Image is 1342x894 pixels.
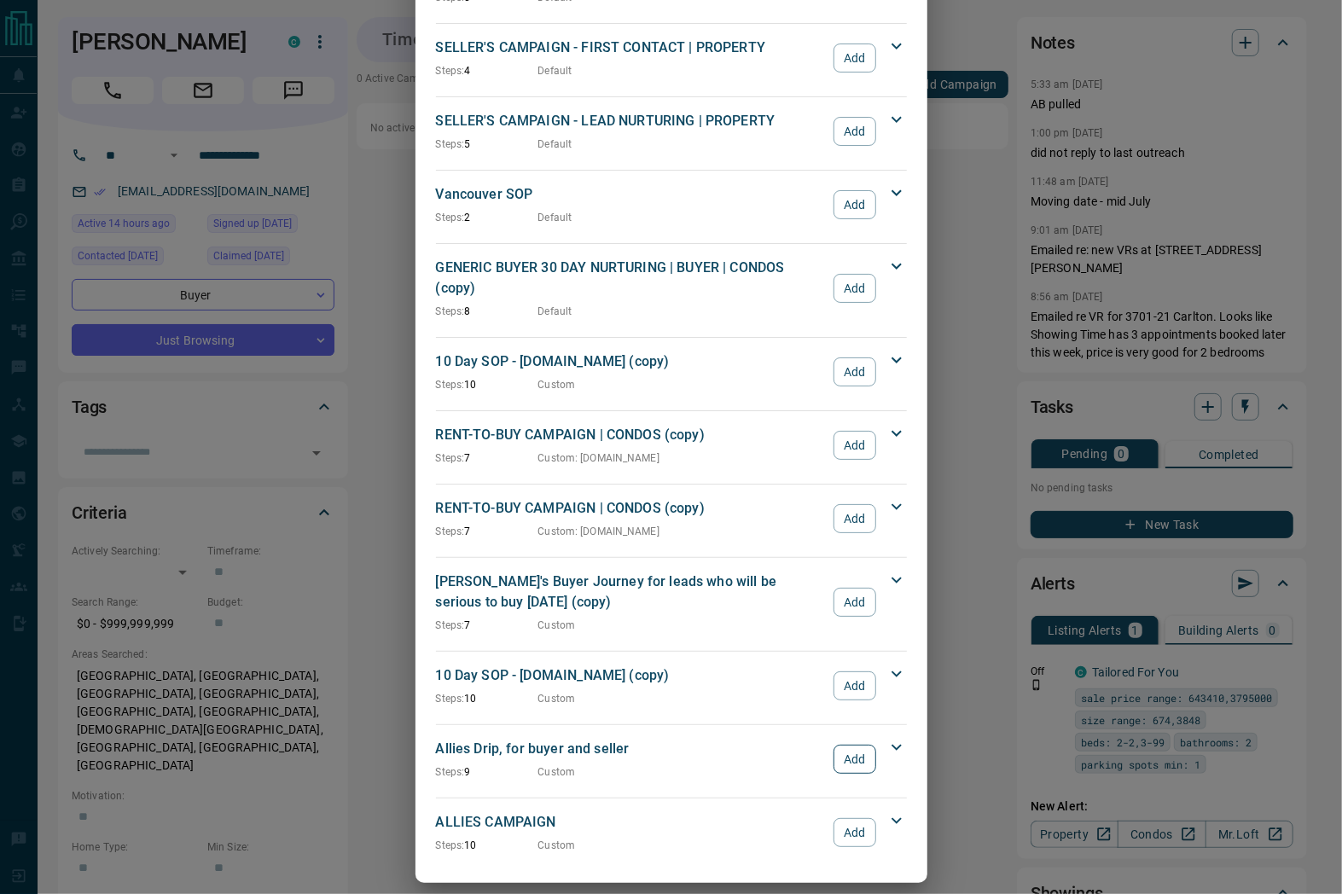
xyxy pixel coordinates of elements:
p: Allies Drip, for buyer and seller [436,739,826,759]
span: Steps: [436,65,465,77]
p: 10 [436,838,538,853]
span: Steps: [436,619,465,631]
div: GENERIC BUYER 30 DAY NURTURING | BUYER | CONDOS (copy)Steps:8DefaultAdd [436,254,907,322]
span: Steps: [436,379,465,391]
p: 10 [436,377,538,392]
div: 10 Day SOP - [DOMAIN_NAME] (copy)Steps:10CustomAdd [436,662,907,710]
p: 8 [436,304,538,319]
p: Custom : [DOMAIN_NAME] [538,524,659,539]
p: 9 [436,764,538,780]
button: Add [834,357,875,386]
p: 5 [436,136,538,152]
button: Add [834,274,875,303]
button: Add [834,671,875,700]
span: Steps: [436,212,465,223]
p: [PERSON_NAME]'s Buyer Journey for leads who will be serious to buy [DATE] (copy) [436,572,826,612]
p: 10 Day SOP - [DOMAIN_NAME] (copy) [436,665,826,686]
div: SELLER'S CAMPAIGN - LEAD NURTURING | PROPERTYSteps:5DefaultAdd [436,107,907,155]
span: Steps: [436,693,465,705]
div: RENT-TO-BUY CAMPAIGN | CONDOS (copy)Steps:7Custom: [DOMAIN_NAME]Add [436,421,907,469]
p: 7 [436,618,538,633]
span: Steps: [436,839,465,851]
span: Steps: [436,305,465,317]
p: Custom [538,691,576,706]
div: 10 Day SOP - [DOMAIN_NAME] (copy)Steps:10CustomAdd [436,348,907,396]
span: Steps: [436,452,465,464]
div: RENT-TO-BUY CAMPAIGN | CONDOS (copy)Steps:7Custom: [DOMAIN_NAME]Add [436,495,907,543]
p: RENT-TO-BUY CAMPAIGN | CONDOS (copy) [436,425,826,445]
span: Steps: [436,138,465,150]
button: Add [834,431,875,460]
span: Steps: [436,766,465,778]
button: Add [834,588,875,617]
div: Vancouver SOPSteps:2DefaultAdd [436,181,907,229]
p: RENT-TO-BUY CAMPAIGN | CONDOS (copy) [436,498,826,519]
span: Steps: [436,525,465,537]
p: 4 [436,63,538,78]
p: GENERIC BUYER 30 DAY NURTURING | BUYER | CONDOS (copy) [436,258,826,299]
p: SELLER'S CAMPAIGN - FIRST CONTACT | PROPERTY [436,38,826,58]
div: [PERSON_NAME]'s Buyer Journey for leads who will be serious to buy [DATE] (copy)Steps:7CustomAdd [436,568,907,636]
p: Custom : [DOMAIN_NAME] [538,450,659,466]
button: Add [834,190,875,219]
p: Default [538,210,572,225]
button: Add [834,504,875,533]
p: Custom [538,618,576,633]
p: 7 [436,524,538,539]
p: Custom [538,377,576,392]
p: 7 [436,450,538,466]
div: Allies Drip, for buyer and sellerSteps:9CustomAdd [436,735,907,783]
p: Custom [538,838,576,853]
button: Add [834,44,875,73]
p: 10 Day SOP - [DOMAIN_NAME] (copy) [436,351,826,372]
p: Default [538,136,572,152]
button: Add [834,117,875,146]
button: Add [834,818,875,847]
button: Add [834,745,875,774]
p: Custom [538,764,576,780]
p: 10 [436,691,538,706]
p: Default [538,304,572,319]
p: SELLER'S CAMPAIGN - LEAD NURTURING | PROPERTY [436,111,826,131]
p: Vancouver SOP [436,184,826,205]
p: 2 [436,210,538,225]
p: ALLIES CAMPAIGN [436,812,826,833]
p: Default [538,63,572,78]
div: SELLER'S CAMPAIGN - FIRST CONTACT | PROPERTYSteps:4DefaultAdd [436,34,907,82]
div: ALLIES CAMPAIGNSteps:10CustomAdd [436,809,907,856]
